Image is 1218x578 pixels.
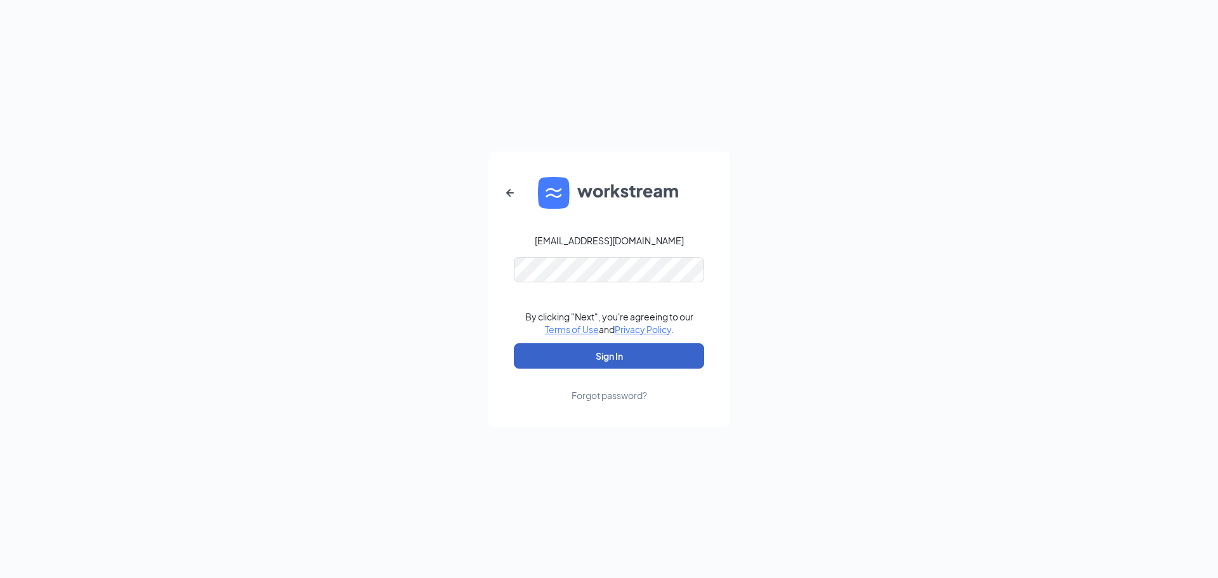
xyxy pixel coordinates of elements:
[502,185,518,200] svg: ArrowLeftNew
[535,234,684,247] div: [EMAIL_ADDRESS][DOMAIN_NAME]
[514,343,704,369] button: Sign In
[525,310,693,336] div: By clicking "Next", you're agreeing to our and .
[572,389,647,402] div: Forgot password?
[538,177,680,209] img: WS logo and Workstream text
[495,178,525,208] button: ArrowLeftNew
[545,324,599,335] a: Terms of Use
[572,369,647,402] a: Forgot password?
[615,324,671,335] a: Privacy Policy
